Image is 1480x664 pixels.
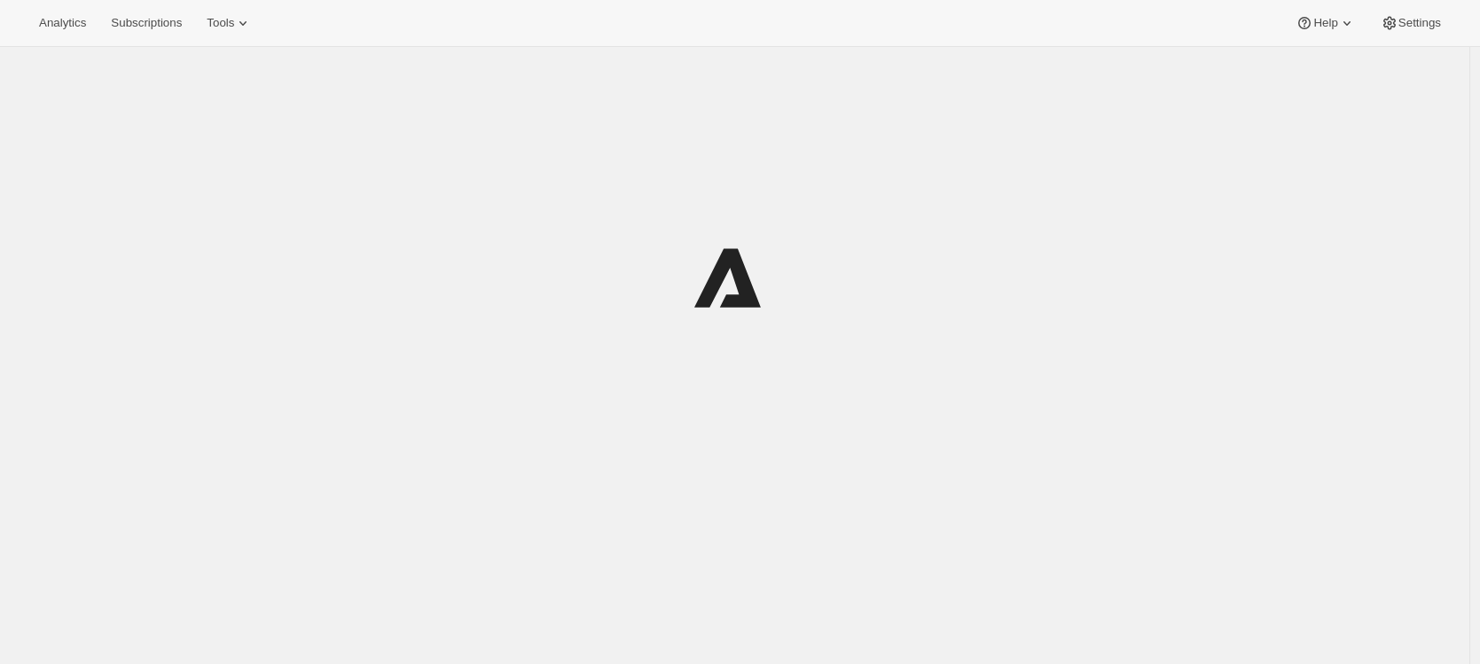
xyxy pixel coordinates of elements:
[1398,16,1441,30] span: Settings
[1285,11,1366,35] button: Help
[100,11,192,35] button: Subscriptions
[1313,16,1337,30] span: Help
[28,11,97,35] button: Analytics
[111,16,182,30] span: Subscriptions
[207,16,234,30] span: Tools
[1370,11,1452,35] button: Settings
[39,16,86,30] span: Analytics
[196,11,262,35] button: Tools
